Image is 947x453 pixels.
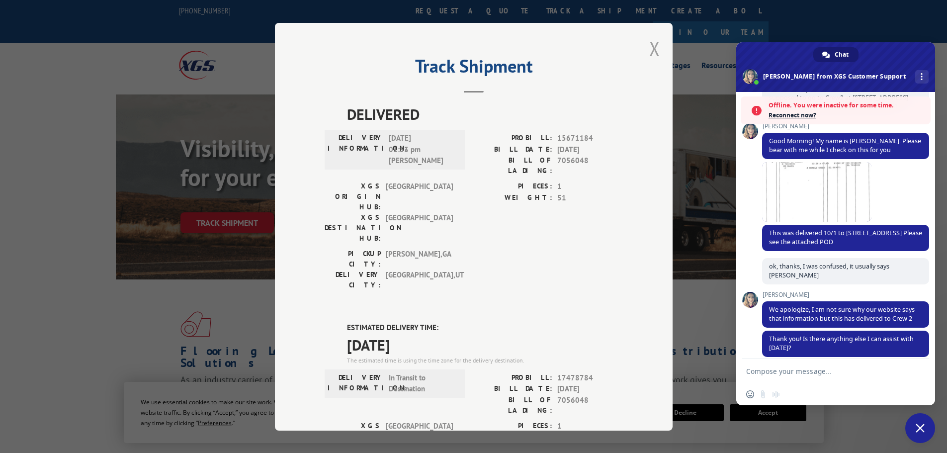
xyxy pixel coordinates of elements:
label: DELIVERY INFORMATION: [328,372,384,394]
span: [GEOGRAPHIC_DATA] [386,181,453,212]
div: The estimated time is using the time zone for the delivery destination. [347,356,623,364]
span: Insert an emoji [746,390,754,398]
span: We apologize, I am not sure why our website says that information but this has delivered to Crew 2 [769,305,915,323]
span: [PERSON_NAME] , GA [386,249,453,270]
textarea: Compose your message... [746,367,903,376]
label: ESTIMATED DELIVERY TIME: [347,322,623,334]
span: [GEOGRAPHIC_DATA] [386,212,453,244]
label: PICKUP CITY: [325,249,381,270]
label: PIECES: [474,181,552,192]
span: [GEOGRAPHIC_DATA] , UT [386,270,453,290]
label: WEIGHT: [474,192,552,203]
span: In Transit to Destination [389,372,456,394]
span: 1 [557,420,623,432]
span: Thank you! Is there anything else I can assist with [DATE]? [769,335,914,352]
label: XGS ORIGIN HUB: [325,181,381,212]
label: BILL OF LADING: [474,155,552,176]
div: Chat [813,47,859,62]
span: [PERSON_NAME] [762,123,929,130]
span: Offline. You were inactive for some time. [769,100,926,110]
div: Close chat [905,413,935,443]
span: 7056048 [557,155,623,176]
span: 51 [557,192,623,203]
span: Good Morning! My name is [PERSON_NAME]. Please bear with me while I check on this for you [769,137,921,154]
span: [DATE] [347,333,623,356]
label: XGS DESTINATION HUB: [325,212,381,244]
label: PROBILL: [474,133,552,144]
label: BILL OF LADING: [474,394,552,415]
span: Reconnect now? [769,110,926,120]
span: Chat [835,47,849,62]
label: DELIVERY INFORMATION: [328,133,384,167]
span: This was delivered 10/1 to [STREET_ADDRESS] Please see the attached POD [769,229,922,246]
span: 7056048 [557,394,623,415]
button: Close modal [649,35,660,62]
label: PROBILL: [474,372,552,383]
span: [GEOGRAPHIC_DATA] [386,420,453,452]
span: [PERSON_NAME] [762,291,929,298]
label: BILL DATE: [474,383,552,395]
div: More channels [915,70,929,84]
span: 15671184 [557,133,623,144]
span: 17478784 [557,372,623,383]
span: [DATE] [557,383,623,395]
label: XGS ORIGIN HUB: [325,420,381,452]
h2: Track Shipment [325,59,623,78]
span: [DATE] 01:53 pm [PERSON_NAME] [389,133,456,167]
span: 1 [557,181,623,192]
label: PIECES: [474,420,552,432]
span: DELIVERED [347,103,623,125]
span: ok, thanks, I was confused, it usually says [PERSON_NAME] [769,262,889,279]
label: BILL DATE: [474,144,552,155]
span: [DATE] [557,144,623,155]
label: DELIVERY CITY: [325,270,381,290]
